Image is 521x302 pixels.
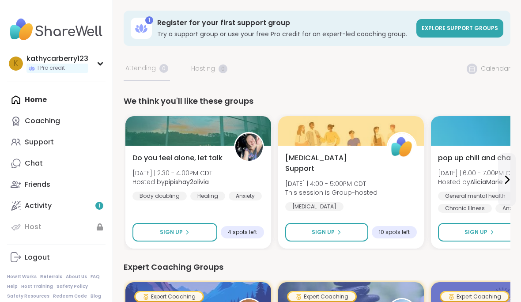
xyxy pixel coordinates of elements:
[285,179,378,188] span: [DATE] | 4:00 - 5:00PM CDT
[422,24,498,32] span: Explore support groups
[136,292,203,301] div: Expert Coaching
[464,228,487,236] span: Sign Up
[285,153,377,174] span: [MEDICAL_DATA] Support
[438,153,514,163] span: pop up chill and chat
[285,202,344,211] div: [MEDICAL_DATA]
[98,202,100,210] span: 1
[7,293,49,299] a: Safety Resources
[388,133,415,161] img: ShareWell
[438,169,518,177] span: [DATE] | 6:00 - 7:00PM CDT
[438,192,513,200] div: General mental health
[438,204,492,213] div: Chronic Illness
[40,274,62,280] a: Referrals
[91,274,100,280] a: FAQ
[229,192,262,200] div: Anxiety
[157,30,411,38] h3: Try a support group or use your free Pro credit for an expert-led coaching group.
[14,58,18,69] span: k
[160,228,183,236] span: Sign Up
[470,177,503,186] b: AliciaMarie
[25,180,50,189] div: Friends
[132,192,187,200] div: Body doubling
[285,223,368,242] button: Sign Up
[7,132,106,153] a: Support
[7,274,37,280] a: How It Works
[438,223,521,242] button: Sign Up
[441,292,508,301] div: Expert Coaching
[124,95,510,107] div: We think you'll like these groups
[285,188,378,197] span: This session is Group-hosted
[416,19,503,38] a: Explore support groups
[91,293,101,299] a: Blog
[7,153,106,174] a: Chat
[145,16,153,24] div: 1
[7,14,106,45] img: ShareWell Nav Logo
[312,228,335,236] span: Sign Up
[132,223,217,242] button: Sign Up
[25,253,50,262] div: Logout
[132,177,212,186] span: Hosted by
[37,64,65,72] span: 1 Pro credit
[25,137,54,147] div: Support
[132,153,223,163] span: Do you feel alone, let talk
[379,229,410,236] span: 10 spots left
[25,116,60,126] div: Coaching
[157,18,411,28] h3: Register for your first support group
[165,177,209,186] b: pipishay2olivia
[66,274,87,280] a: About Us
[26,54,88,64] div: kathycarberry123
[21,283,53,290] a: Host Training
[57,283,88,290] a: Safety Policy
[7,195,106,216] a: Activity1
[7,174,106,195] a: Friends
[7,216,106,238] a: Host
[7,247,106,268] a: Logout
[7,283,18,290] a: Help
[124,261,510,273] div: Expert Coaching Groups
[190,192,225,200] div: Healing
[438,177,518,186] span: Hosted by
[228,229,257,236] span: 4 spots left
[235,133,263,161] img: pipishay2olivia
[25,222,42,232] div: Host
[7,110,106,132] a: Coaching
[132,169,212,177] span: [DATE] | 2:30 - 4:00PM CDT
[53,293,87,299] a: Redeem Code
[288,292,355,301] div: Expert Coaching
[25,159,43,168] div: Chat
[25,201,52,211] div: Activity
